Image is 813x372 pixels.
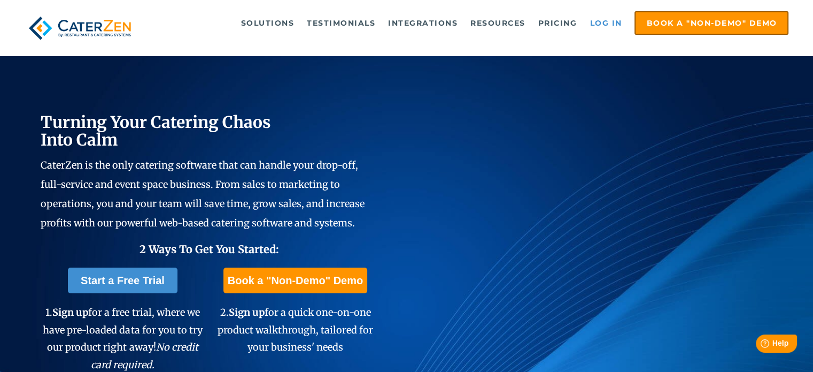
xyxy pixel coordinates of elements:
[533,12,583,34] a: Pricing
[718,330,801,360] iframe: Help widget launcher
[91,341,198,370] em: No credit card required.
[634,11,788,35] a: Book a "Non-Demo" Demo
[223,268,367,293] a: Book a "Non-Demo" Demo
[43,306,202,370] span: 1. for a free trial, where we have pre-loaded data for you to try our product right away!
[155,11,788,35] div: Navigation Menu
[25,11,136,45] img: caterzen
[236,12,300,34] a: Solutions
[584,12,627,34] a: Log in
[139,242,278,256] span: 2 Ways To Get You Started:
[301,12,381,34] a: Testimonials
[218,306,373,353] span: 2. for a quick one-on-one product walkthrough, tailored for your business' needs
[68,268,177,293] a: Start a Free Trial
[41,112,271,150] span: Turning Your Catering Chaos Into Calm
[41,159,365,229] span: CaterZen is the only catering software that can handle your drop-off, full-service and event spac...
[52,306,88,318] span: Sign up
[228,306,264,318] span: Sign up
[465,12,531,34] a: Resources
[383,12,463,34] a: Integrations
